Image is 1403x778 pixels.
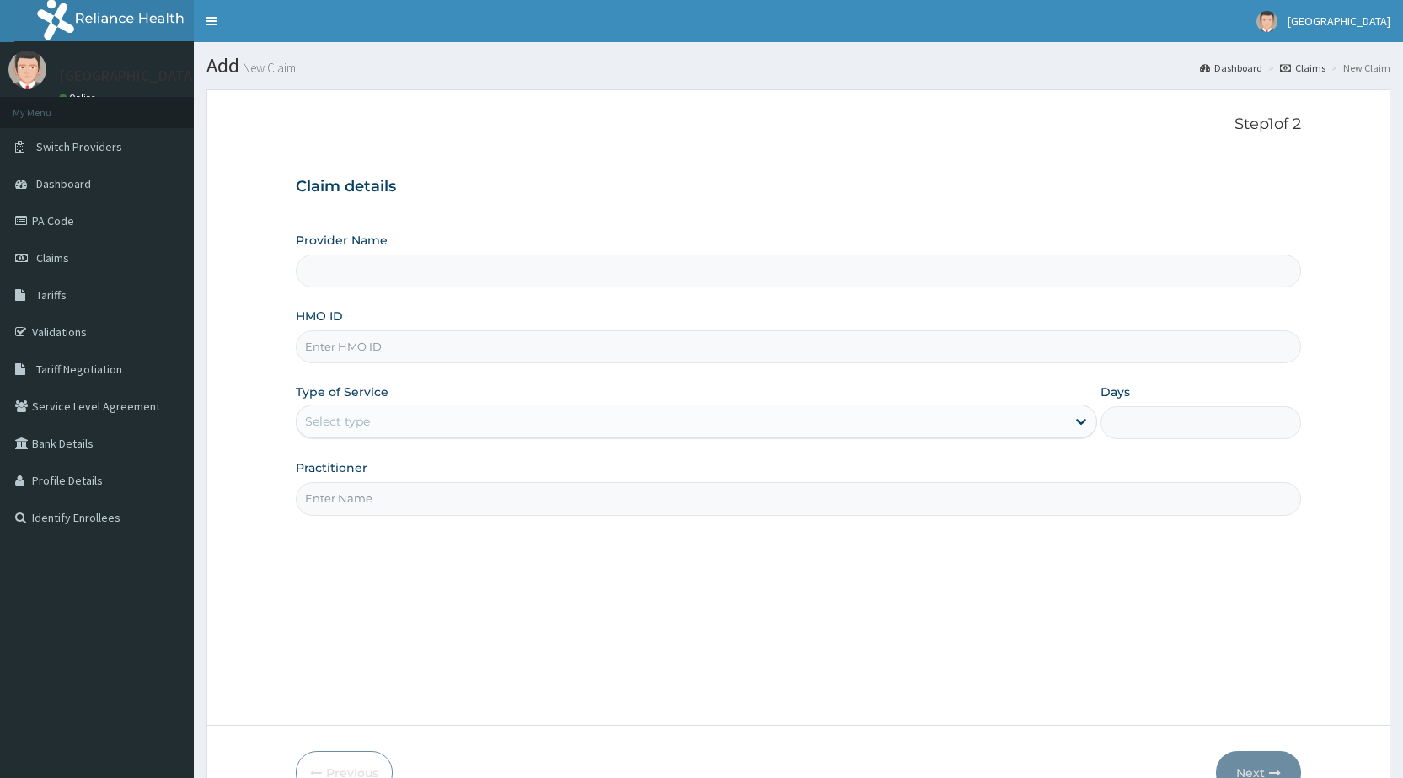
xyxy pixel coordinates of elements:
[8,51,46,89] img: User Image
[296,384,388,400] label: Type of Service
[296,330,1301,363] input: Enter HMO ID
[239,62,296,74] small: New Claim
[36,139,122,154] span: Switch Providers
[296,482,1301,515] input: Enter Name
[296,459,367,476] label: Practitioner
[296,178,1301,196] h3: Claim details
[36,362,122,377] span: Tariff Negotiation
[1256,11,1277,32] img: User Image
[59,68,198,83] p: [GEOGRAPHIC_DATA]
[36,176,91,191] span: Dashboard
[36,250,69,266] span: Claims
[206,55,1390,77] h1: Add
[296,308,343,325] label: HMO ID
[1200,61,1262,75] a: Dashboard
[1288,13,1390,29] span: [GEOGRAPHIC_DATA]
[296,115,1301,134] p: Step 1 of 2
[305,413,370,430] div: Select type
[1280,61,1325,75] a: Claims
[59,92,99,104] a: Online
[296,232,388,249] label: Provider Name
[1327,61,1390,75] li: New Claim
[1100,384,1130,400] label: Days
[36,287,67,303] span: Tariffs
